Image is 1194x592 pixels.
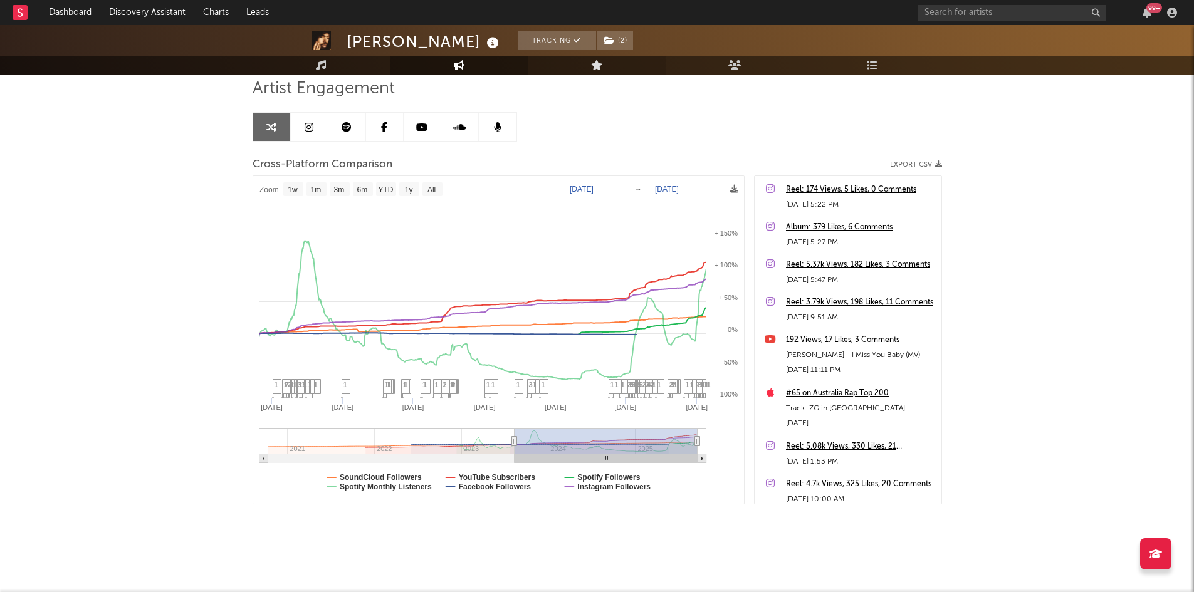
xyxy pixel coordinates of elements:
text: 1w [288,185,298,194]
div: 99 + [1146,3,1162,13]
text: [DATE] [261,403,283,411]
text: + 100% [714,261,738,269]
text: [DATE] [402,403,424,411]
button: (2) [597,31,633,50]
span: 1 [486,381,490,388]
a: Reel: 5.08k Views, 330 Likes, 21 Comments [786,439,935,454]
input: Search for artists [918,5,1106,21]
button: 99+ [1143,8,1151,18]
text: Zoom [259,185,279,194]
span: 1 [690,381,694,388]
text: YTD [378,185,393,194]
div: [DATE] 5:22 PM [786,197,935,212]
button: Tracking [518,31,596,50]
a: Reel: 4.7k Views, 325 Likes, 20 Comments [786,477,935,492]
text: SoundCloud Followers [340,473,422,482]
text: YouTube Subscribers [458,473,535,482]
span: 1 [491,381,495,388]
span: 1 [435,381,439,388]
span: 1 [403,381,407,388]
span: 1 [610,381,614,388]
span: 1 [343,381,347,388]
div: Track: ZG in [GEOGRAPHIC_DATA] [786,401,935,416]
text: [DATE] [332,403,353,411]
text: [DATE] [655,185,679,194]
span: 2 [696,381,699,388]
a: Reel: 174 Views, 5 Likes, 0 Comments [786,182,935,197]
button: Export CSV [890,161,942,169]
a: Reel: 5.37k Views, 182 Likes, 3 Comments [786,257,935,273]
span: 1 [657,381,661,388]
div: [DATE] 10:00 AM [786,492,935,507]
span: 1 [443,381,446,388]
div: [DATE] 11:11 PM [786,363,935,378]
text: -100% [718,390,738,398]
a: #65 on Australia Rap Top 200 [786,386,935,401]
span: 2 [642,381,646,388]
text: Facebook Followers [458,482,531,491]
span: 1 [314,381,318,388]
a: Album: 379 Likes, 6 Comments [786,220,935,235]
span: 1 [646,381,649,388]
span: 1 [516,381,520,388]
span: 15 [634,381,642,388]
span: Cross-Platform Comparison [253,157,392,172]
span: 4 [451,381,455,388]
a: Reel: 3.79k Views, 198 Likes, 11 Comments [786,295,935,310]
span: 2 [627,381,631,388]
text: 0% [728,326,738,333]
text: 3m [333,185,344,194]
text: 1m [310,185,321,194]
text: 6m [357,185,367,194]
span: 1 [686,381,689,388]
span: 1 [615,381,619,388]
span: 1 [275,381,278,388]
text: All [427,185,435,194]
text: [DATE] [473,403,495,411]
span: 2 [288,381,291,388]
text: Instagram Followers [577,482,651,491]
span: 3 [529,381,533,388]
span: 1 [533,381,537,388]
span: 1 [450,381,454,388]
text: [DATE] [686,403,708,411]
span: 1 [293,381,297,388]
text: → [634,185,642,194]
span: 1 [422,381,426,388]
span: 2 [651,381,654,388]
span: 1 [385,381,389,388]
span: 1 [621,381,625,388]
span: 11 [696,381,704,388]
span: 1 [301,381,305,388]
div: [DATE] 5:27 PM [786,235,935,250]
text: [DATE] [570,185,594,194]
text: + 50% [718,294,738,301]
div: [DATE] [786,416,935,431]
div: [DATE] 1:53 PM [786,454,935,469]
div: [PERSON_NAME] [347,31,502,52]
span: 2 [669,381,673,388]
a: 192 Views, 17 Likes, 3 Comments [786,333,935,348]
span: 4 [647,381,651,388]
span: 3 [298,381,301,388]
div: [PERSON_NAME] - I Miss You Baby (MV) [786,348,935,363]
span: 1 [308,381,312,388]
text: Spotify Followers [577,473,640,482]
span: ( 2 ) [596,31,634,50]
text: 1y [404,185,412,194]
text: Spotify Monthly Listeners [340,482,432,491]
span: 1 [542,381,545,388]
div: [DATE] 9:51 AM [786,310,935,325]
span: 1 [284,381,288,388]
text: -50% [721,358,738,366]
text: + 150% [714,229,738,237]
span: Artist Engagement [253,81,395,96]
text: [DATE] [544,403,566,411]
